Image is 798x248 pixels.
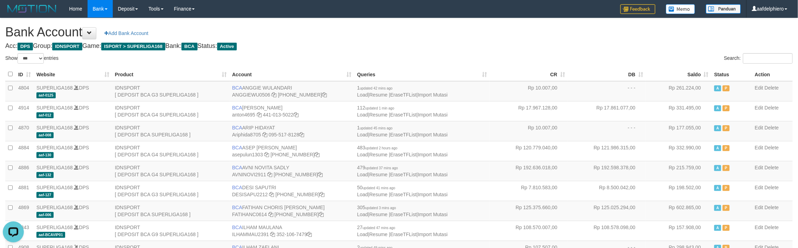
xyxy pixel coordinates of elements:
td: Rp 108.578.098,00 [568,221,646,241]
a: Delete [765,185,779,190]
a: SUPERLIGA168 [36,145,73,150]
a: EraseTFList [390,172,417,177]
td: 4884 [15,141,34,161]
a: EraseTFList [390,92,417,98]
span: Active [714,105,721,111]
span: Paused [723,225,730,231]
button: Open LiveChat chat widget [3,3,24,24]
td: Rp 261.224,00 [646,81,711,101]
td: Rp 177.055,00 [646,121,711,141]
span: BCA [232,105,242,111]
img: Button%20Memo.svg [666,4,695,14]
td: 4804 [15,81,34,101]
td: Rp 17.967.128,00 [490,101,568,121]
th: ID: activate to sort column ascending [15,68,34,81]
span: aaf-006 [36,212,54,218]
td: IDNSPORT [ DEPOSIT BCA G4 SUPERLIGA168 ] [112,161,229,181]
a: anton4695 [232,112,255,118]
span: updated 45 mins ago [360,126,392,130]
a: Resume [369,92,387,98]
td: 4870 [15,121,34,141]
span: Active [714,225,721,231]
td: 4914 [15,101,34,121]
a: Delete [765,85,779,91]
span: IDNSPORT [52,43,82,50]
a: Copy 4062281727 to clipboard [319,212,324,217]
a: Copy FATIHANC0614 to clipboard [268,212,273,217]
span: Paused [723,105,730,111]
span: BCA [181,43,197,50]
td: DPS [34,101,112,121]
img: Feedback.jpg [620,4,655,14]
a: Copy Ariphida8705 to clipboard [262,132,267,137]
a: Resume [369,232,387,237]
a: Copy 0955178128 to clipboard [299,132,304,137]
td: IDNSPORT [ DEPOSIT BCA SUPERLIGA168 ] [112,201,229,221]
span: 483 [357,145,398,150]
a: Load [357,152,368,157]
a: Load [357,192,368,197]
td: Rp 332.990,00 [646,141,711,161]
span: BCA [232,185,242,190]
td: Rp 331.495,00 [646,101,711,121]
a: Copy 4062281875 to clipboard [315,152,319,157]
a: Delete [765,225,779,230]
td: Rp 602.865,00 [646,201,711,221]
th: Account: activate to sort column ascending [229,68,355,81]
a: Copy asepulun1303 to clipboard [264,152,269,157]
span: ISPORT > SUPERLIGA168 [101,43,165,50]
span: Active [714,165,721,171]
td: DPS [34,161,112,181]
td: AVNI NOVITA SADLY [PHONE_NUMBER] [229,161,355,181]
a: Copy 3521067479 to clipboard [307,232,312,237]
td: DPS [34,81,112,101]
a: Load [357,132,368,137]
a: SUPERLIGA168 [36,185,73,190]
a: ILHAMMAU2391 [232,232,269,237]
span: Active [714,185,721,191]
span: aaf-132 [36,172,54,178]
a: Load [357,172,368,177]
a: Import Mutasi [418,172,448,177]
td: IDNSPORT [ DEPOSIT BCA SUPERLIGA168 ] [112,121,229,141]
a: Copy ANGGIEWU0506 to clipboard [272,92,277,98]
a: asepulun1303 [232,152,263,157]
td: ASEP [PERSON_NAME] [PHONE_NUMBER] [229,141,355,161]
a: Resume [369,152,387,157]
span: | | | [357,105,448,118]
a: Copy ILHAMMAU2391 to clipboard [270,232,275,237]
a: Import Mutasi [418,152,448,157]
input: Search: [743,53,793,64]
th: Website: activate to sort column ascending [34,68,112,81]
span: BCA [232,165,242,170]
td: Rp 157.908,00 [646,221,711,241]
span: | | | [357,125,448,137]
span: Active [714,145,721,151]
td: ANGGIE WULANDARI [PHONE_NUMBER] [229,81,355,101]
td: Rp 120.779.040,00 [490,141,568,161]
span: aaf-008 [36,132,54,138]
span: aaf-130 [36,152,54,158]
a: EraseTFList [390,132,417,137]
td: Rp 7.810.583,00 [490,181,568,201]
img: MOTION_logo.png [5,3,59,14]
span: BCA [232,85,242,91]
td: DPS [34,141,112,161]
a: SUPERLIGA168 [36,125,73,130]
span: Paused [723,145,730,151]
a: AVNINOVI2911 [232,172,266,177]
span: Paused [723,205,730,211]
span: | | | [357,185,448,197]
td: ILHAM MAULANA 352-106-7479 [229,221,355,241]
a: Edit [755,145,763,150]
a: SUPERLIGA168 [36,225,73,230]
a: Resume [369,212,387,217]
td: Rp 215.759,00 [646,161,711,181]
a: Resume [369,132,387,137]
td: [PERSON_NAME] 441-013-5022 [229,101,355,121]
td: DPS [34,221,112,241]
span: Paused [723,165,730,171]
h4: Acc: Group: Game: Bank: Status: [5,43,793,50]
a: Load [357,232,368,237]
a: EraseTFList [390,152,417,157]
